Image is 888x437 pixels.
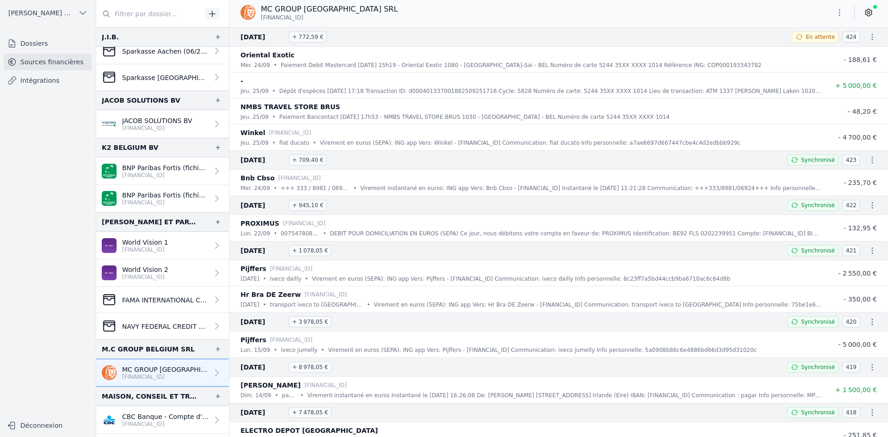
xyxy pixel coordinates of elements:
span: [DATE] [240,316,285,327]
img: ing.png [102,365,117,380]
div: • [305,274,308,283]
p: pagar [282,391,297,400]
p: Paiement Bancontact [DATE] 17h53 - NMBS TRAVEL STORE BRUS 1030 - [GEOGRAPHIC_DATA] - BEL Numéro d... [279,112,670,122]
a: Dossiers [4,35,92,52]
p: [DATE] [240,274,259,283]
p: [FINANCIAL_ID] [270,335,313,345]
p: Hr Bra DE Zeerw [240,289,301,300]
p: Virement en euros (SEPA): ING app Vers: Winkel - [FINANCIAL_ID] Communication: fiat ducato Info p... [320,138,741,148]
span: - 48,20 € [848,108,877,115]
p: NMBS TRAVEL STORE BRUS [240,101,340,112]
a: JACOB SOLUTIONS BV [FINANCIAL_ID] [96,110,229,138]
p: lun. 22/09 [240,229,270,238]
img: CleanShot-202025-05-26-20at-2016.10.27-402x.png [102,319,117,333]
p: ELECTRO DEPOT [GEOGRAPHIC_DATA] [240,425,378,436]
p: dim. 14/09 [240,391,271,400]
p: [PERSON_NAME] [240,380,301,391]
div: M.C GROUP BELGIUM SRL [102,344,195,355]
div: K2 BELGIUM BV [102,142,158,153]
span: + 945,10 € [289,200,327,211]
p: Dépôt d'espèces [DATE] 17:18 Transaction ID: d000401337001882509251716 Cycle: 5828 Numéro de cart... [279,86,821,96]
button: Déconnexion [4,418,92,433]
div: • [272,112,276,122]
a: Intégrations [4,72,92,89]
a: Sources financières [4,54,92,70]
p: +++ 333 / 8981 / 06924 +++ [281,184,350,193]
a: NAVY FEDERAL CREDIT UNION - FAMA COMMUNICAT LLC (Business Checking Account [FINANCIAL_ID]) [96,313,229,339]
p: [FINANCIAL_ID] [283,219,326,228]
span: Synchronisé [801,247,835,254]
img: CleanShot-202025-05-26-20at-2016.10.27-402x.png [102,70,117,85]
p: iveco jumelly [281,345,317,355]
p: Sparkasse [GEOGRAPHIC_DATA] (09/2024 > 12/2024) [122,73,209,82]
span: + 5 000,00 € [835,82,877,89]
a: World Vision 1 [FINANCIAL_ID] [96,232,229,259]
p: fiat ducato [279,138,309,148]
p: iveco dailly [270,274,302,283]
p: CBC Banque - Compte d'épargne [122,412,209,421]
img: BEOBANK_CTBKBEBX.png [102,238,117,253]
a: Sparkasse [GEOGRAPHIC_DATA] (09/2024 > 12/2024) [96,64,229,91]
span: + 7 478,05 € [289,407,332,418]
p: [FINANCIAL_ID] [122,124,192,132]
span: Synchronisé [801,156,835,164]
span: + 772,59 € [289,31,327,43]
p: World Vision 2 [122,265,168,274]
span: 422 [842,200,860,211]
p: MC GROUP [GEOGRAPHIC_DATA] SRL [122,365,209,374]
span: - 188,61 € [844,56,877,63]
div: • [274,229,277,238]
p: mer. 24/09 [240,61,270,70]
p: jeu. 25/09 [240,112,269,122]
p: Bnb Cbso [240,172,275,184]
div: J.I.B. [102,31,119,43]
p: transport iveco to [GEOGRAPHIC_DATA] [270,300,363,309]
p: Winkel [240,127,265,138]
span: [DATE] [240,362,285,373]
img: CBC_CREGBEBB.png [102,412,117,427]
span: [DATE] [240,31,285,43]
span: 420 [842,316,860,327]
span: - 5 000,00 € [838,341,877,348]
p: [FINANCIAL_ID] [122,172,209,179]
div: • [275,391,278,400]
span: [DATE] [240,245,285,256]
p: World Vision 1 [122,238,168,247]
p: Virement instantané en euros Instantané le [DATE] 16:26:08 De: [PERSON_NAME] [STREET_ADDRESS] Irl... [307,391,821,400]
p: DEBIT POUR DOMICILIATION EN EUROS (SEPA) Ce jour, nous débitons votre compte en faveur de: PROXIM... [330,229,821,238]
p: Pijffers [240,263,266,274]
span: En attente [806,33,835,41]
span: Synchronisé [801,318,835,326]
p: [FINANCIAL_ID] [122,420,209,428]
p: Paiement Debit Mastercard [DATE] 15h19 - Oriental Exotic 1080 - [GEOGRAPHIC_DATA]-Sai - BEL Numér... [281,61,762,70]
span: [DATE] [240,407,285,418]
span: 421 [842,245,860,256]
span: + 709,40 € [289,154,327,166]
p: [FINANCIAL_ID] [122,246,168,253]
span: + 3 978,05 € [289,316,332,327]
a: BNP Paribas Fortis (fichiers importés) [FINANCIAL_ID] [96,185,229,212]
p: [FINANCIAL_ID] [269,128,311,137]
p: MC GROUP [GEOGRAPHIC_DATA] SRL [261,4,398,15]
div: • [323,229,326,238]
p: Virement en euros (SEPA): ING app Vers: Hr Bra DE Zeerw - [FINANCIAL_ID] Communication: transport... [374,300,821,309]
button: [PERSON_NAME] ET PARTNERS SRL [4,6,92,20]
div: • [274,345,277,355]
p: Virement instantané en euros: ING app Vers: Bnb Cbso - [FINANCIAL_ID] Instantané le [DATE] 11:21:... [360,184,821,193]
span: Synchronisé [801,202,835,209]
span: + 8 978,05 € [289,362,332,373]
p: [FINANCIAL_ID] [278,173,321,183]
span: [PERSON_NAME] ET PARTNERS SRL [8,8,74,18]
div: • [272,86,276,96]
img: ing.png [240,5,255,20]
img: CleanShot-202025-05-26-20at-2016.10.27-402x.png [102,292,117,307]
p: [FINANCIAL_ID] [122,273,168,281]
p: JACOB SOLUTIONS BV [122,116,192,125]
input: Filtrer par dossier... [96,6,202,22]
p: Sparkasse Aachen (06/2024 >07/2024) [122,47,209,56]
div: • [272,138,276,148]
p: [FINANCIAL_ID] [270,264,313,273]
span: 424 [842,31,860,43]
span: 418 [842,407,860,418]
p: FAMA INTERNATIONAL COMMUNICATIONS - JPMorgan Chase Bank (Account [FINANCIAL_ID]) [122,295,209,305]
